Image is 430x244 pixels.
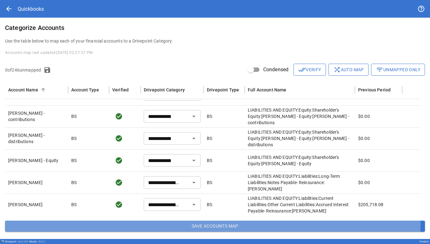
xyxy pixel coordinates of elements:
div: Account Name [8,87,38,92]
div: Verified [112,87,129,92]
div: Full Account Name [248,87,287,92]
div: Model [29,240,45,243]
div: Drivepoint Type [207,87,239,92]
button: Verify [293,64,326,76]
div: Drivepoint [5,240,28,243]
p: BS [207,201,212,208]
div: Previous Period [358,87,391,92]
div: Quickbooks [18,6,44,12]
img: Drivepoint [1,240,4,242]
p: BS [207,113,212,119]
p: [PERSON_NAME] - distributions [8,132,65,145]
span: done_all [298,66,306,73]
p: $0.00 [358,135,370,142]
button: Unmapped Only [371,64,425,76]
span: v 6.0.109 [18,240,28,243]
p: BS [71,179,77,186]
button: Sort [39,85,48,94]
p: LIABILITIES AND EQUITY:Liabilities:Long-Term Liabilities:Notes Payable- Reinsurance:[PERSON_NAME] [248,173,352,192]
div: Drivepoint Category [144,87,185,92]
p: BS [71,157,77,164]
p: LIABILITIES AND EQUITY:Equity:Shareholder's Equity:[PERSON_NAME] - Equity [248,154,352,167]
button: Open [189,200,198,209]
button: Open [189,156,198,165]
button: Auto-map [328,64,369,76]
span: Accounts map last updated: [DATE] 02:27:57 PM [5,50,93,55]
button: Open [189,112,198,121]
p: [PERSON_NAME] [8,179,65,186]
span: Condensed [263,66,288,73]
span: v 5.0.2 [38,240,45,243]
button: Open [189,134,198,143]
span: shuffle [333,66,341,73]
p: BS [71,201,77,208]
p: $0.00 [358,179,370,186]
button: Save Accounts Map [5,221,425,232]
div: Account Type [71,87,99,92]
span: filter_list [376,66,383,73]
p: Use the table below to map each of your financial accounts to a Drivepoint Category. [5,38,425,44]
p: [PERSON_NAME] [8,201,65,208]
p: LIABILITIES AND EQUITY:Equity:Shareholder's Equity:[PERSON_NAME] - Equity:[PERSON_NAME] - distrib... [248,129,352,148]
h6: Categorize Accounts [5,23,425,33]
p: BS [207,135,212,142]
p: BS [207,157,212,164]
p: BS [71,113,77,119]
p: LIABILITIES AND EQUITY:Equity:Shareholder's Equity:[PERSON_NAME] - Equity:[PERSON_NAME] - contrib... [248,107,352,126]
p: $0.00 [358,113,370,119]
p: $205,718.08 [358,201,384,208]
p: BS [71,135,77,142]
span: arrow_back [5,5,13,13]
p: $0.00 [358,157,370,164]
p: [PERSON_NAME] - contributions [8,110,65,123]
button: Open [189,178,198,187]
p: 0 of 246 unmapped [5,67,41,73]
div: Freebird [420,240,429,243]
p: LIABILITIES AND EQUITY:Liabilities:Current Liabilities:Other Current Liabilities:Accrued Interest... [248,195,352,214]
p: [PERSON_NAME] - Equity [8,157,65,164]
p: BS [207,179,212,186]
